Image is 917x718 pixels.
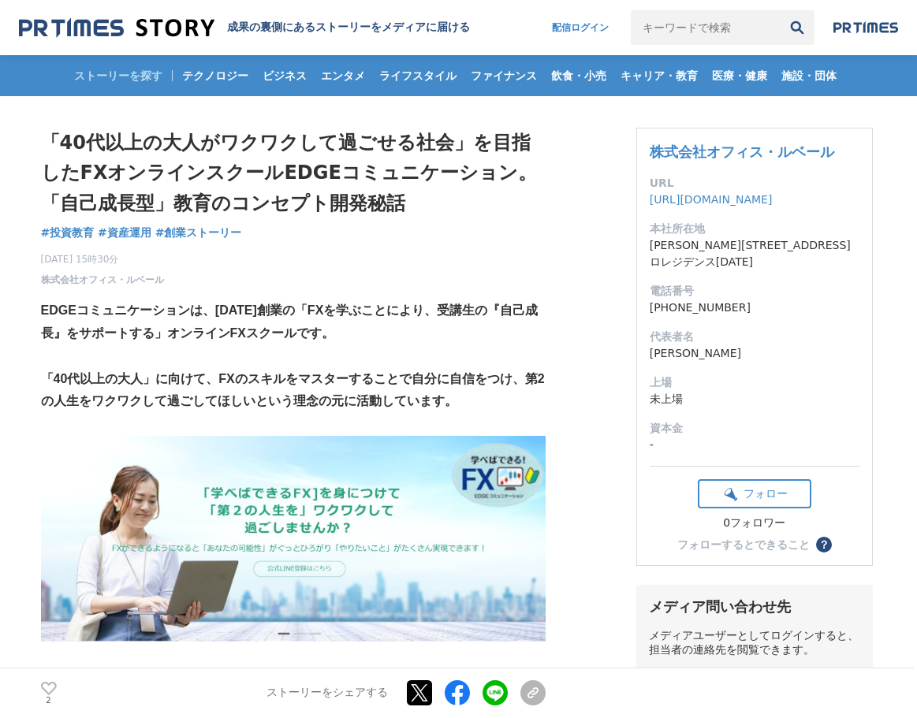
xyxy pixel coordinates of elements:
[464,69,543,83] span: ファイナンス
[706,55,773,96] a: 医療・健康
[650,437,859,453] dd: -
[98,225,151,240] span: #資産運用
[775,69,843,83] span: 施設・団体
[536,10,624,45] a: 配信ログイン
[41,303,539,340] strong: EDGEコミュニケーションは、[DATE]創業の「FXを学ぶことにより、受講生の『自己成長』をサポートする」オンラインFXスクールです。
[614,55,704,96] a: キャリア・教育
[155,225,242,241] a: #創業ストーリー
[631,10,780,45] input: キーワードで検索
[650,299,859,316] dd: [PHONE_NUMBER]
[373,55,463,96] a: ライフスタイル
[545,55,613,96] a: 飲食・小売
[373,69,463,83] span: ライフスタイル
[650,420,859,437] dt: 資本金
[41,372,545,408] strong: 「40代以上の大人」に向けて、FXのスキルをマスターすることで自分に自信をつけ、第2の人生をワクワクして過ごしてほしいという理念の元に活動しています。
[98,225,151,241] a: #資産運用
[256,69,313,83] span: ビジネス
[650,345,859,362] dd: [PERSON_NAME]
[614,69,704,83] span: キャリア・教育
[176,55,255,96] a: テクノロジー
[775,55,843,96] a: 施設・団体
[649,629,860,657] div: メディアユーザーとしてログインすると、担当者の連絡先を閲覧できます。
[267,686,388,701] p: ストーリーをシェアする
[41,225,95,241] a: #投資教育
[650,374,859,391] dt: 上場
[706,69,773,83] span: 医療・健康
[545,69,613,83] span: 飲食・小売
[650,391,859,407] dd: 未上場
[155,225,242,240] span: #創業ストーリー
[833,21,898,34] img: prtimes
[227,20,470,35] h2: 成果の裏側にあるストーリーをメディアに届ける
[818,539,829,550] span: ？
[650,193,773,206] a: [URL][DOMAIN_NAME]
[816,537,832,552] button: ？
[464,55,543,96] a: ファイナンス
[41,225,95,240] span: #投資教育
[780,10,814,45] button: 検索
[650,175,859,192] dt: URL
[256,55,313,96] a: ビジネス
[176,69,255,83] span: テクノロジー
[19,17,470,39] a: 成果の裏側にあるストーリーをメディアに届ける 成果の裏側にあるストーリーをメディアに届ける
[650,283,859,299] dt: 電話番号
[650,221,859,237] dt: 本社所在地
[650,329,859,345] dt: 代表者名
[698,516,811,530] div: 0フォロワー
[315,69,371,83] span: エンタメ
[41,252,164,266] span: [DATE] 15時30分
[41,697,57,705] p: 2
[41,436,546,642] img: thumbnail_7579fe20-8f33-11ee-a00d-992fb0853e3d.png
[698,479,811,508] button: フォロー
[315,55,371,96] a: エンタメ
[649,597,860,616] div: メディア問い合わせ先
[650,143,834,160] a: 株式会社オフィス・ルベール
[677,539,810,550] div: フォローするとできること
[19,17,214,39] img: 成果の裏側にあるストーリーをメディアに届ける
[650,237,859,270] dd: [PERSON_NAME][STREET_ADDRESS]ロレジデンス[DATE]
[41,128,546,218] h1: 「40代以上の大人がワクワクして過ごせる社会」を目指したFXオンラインスクールEDGEコミュニケーション。「自己成長型」教育のコンセプト開発秘話
[41,273,164,287] a: 株式会社オフィス・ルベール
